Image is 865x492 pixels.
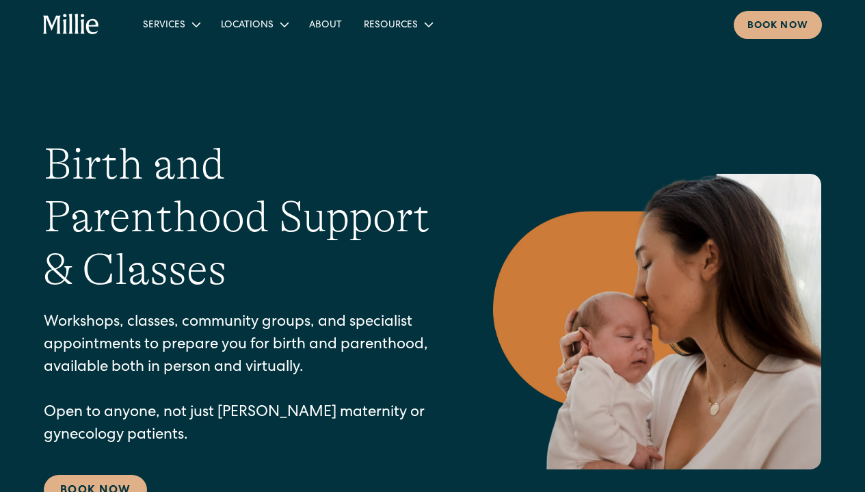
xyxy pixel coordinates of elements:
[44,138,438,296] h1: Birth and Parenthood Support & Classes
[143,18,185,33] div: Services
[221,18,274,33] div: Locations
[353,13,442,36] div: Resources
[132,13,210,36] div: Services
[364,18,418,33] div: Resources
[210,13,298,36] div: Locations
[43,14,99,36] a: home
[734,11,822,39] a: Book now
[493,174,821,469] img: Mother kissing her newborn on the forehead, capturing a peaceful moment of love and connection in...
[298,13,353,36] a: About
[44,312,438,448] p: Workshops, classes, community groups, and specialist appointments to prepare you for birth and pa...
[747,19,808,34] div: Book now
